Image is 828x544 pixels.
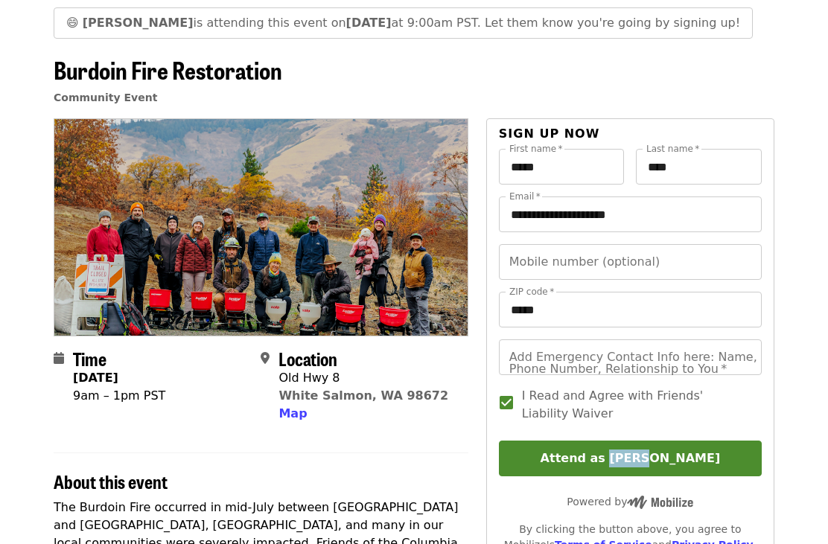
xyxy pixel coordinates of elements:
span: Time [73,345,106,371]
input: Mobile number (optional) [499,244,762,280]
span: grinning face emoji [66,16,79,30]
span: Map [278,406,307,420]
label: ZIP code [509,287,554,296]
button: Map [278,405,307,423]
span: I Read and Agree with Friends' Liability Waiver [522,387,750,423]
span: Location [278,345,337,371]
input: ZIP code [499,292,762,327]
button: Attend as [PERSON_NAME] [499,441,762,476]
label: Email [509,192,541,201]
div: 9am – 1pm PST [73,387,165,405]
span: Sign up now [499,127,600,141]
input: Last name [636,149,762,185]
span: Burdoin Fire Restoration [54,52,282,87]
img: Burdoin Fire Restoration organized by Friends Of The Columbia Gorge [54,119,468,335]
span: Powered by [567,496,693,508]
a: Community Event [54,92,157,103]
span: About this event [54,468,168,494]
strong: [DATE] [73,371,118,385]
img: Powered by Mobilize [627,496,693,509]
input: Email [499,196,762,232]
strong: [PERSON_NAME] [83,16,194,30]
strong: [DATE] [346,16,392,30]
input: Add Emergency Contact Info here: Name, Phone Number, Relationship to You [499,339,762,375]
span: is attending this event on at 9:00am PST. Let them know you're going by signing up! [83,16,740,30]
i: calendar icon [54,351,64,365]
a: White Salmon, WA 98672 [278,388,448,403]
i: map-marker-alt icon [261,351,270,365]
input: First name [499,149,625,185]
div: Old Hwy 8 [278,369,448,387]
label: First name [509,144,563,153]
label: Last name [646,144,699,153]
